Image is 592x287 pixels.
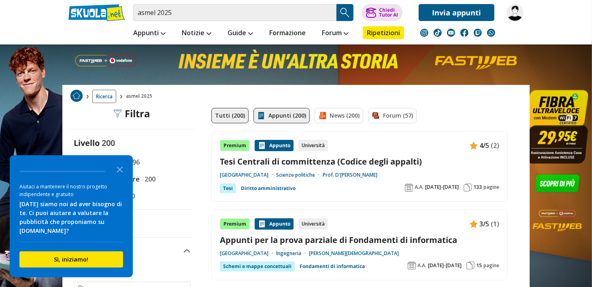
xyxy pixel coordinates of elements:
[220,250,276,257] a: [GEOGRAPHIC_DATA]
[114,108,151,119] div: Filtra
[131,26,168,41] a: Appunti
[420,29,428,37] img: instagram
[483,262,499,269] span: pagine
[425,184,459,190] span: [DATE]-[DATE]
[368,108,417,123] a: Forum (57)
[379,8,398,17] div: Chiedi Tutor AI
[315,108,363,123] a: News (200)
[126,90,155,103] span: asmel 2025
[253,108,310,123] a: Appunti (200)
[483,184,499,190] span: pagine
[220,234,499,245] a: Appunti per la prova parziale di Fondamenti di informatica
[129,157,140,167] span: 96
[114,110,122,118] img: Filtra filtri mobile
[300,262,365,271] a: Fondamenti di informatica
[184,249,190,253] img: Apri e chiudi sezione
[479,219,489,229] span: 3/5
[476,262,482,269] span: 15
[255,218,294,230] div: Appunto
[226,26,255,41] a: Guide
[298,140,328,151] div: Università
[470,220,478,228] img: Appunti contenuto
[258,220,266,228] img: Appunti contenuto
[434,29,442,37] img: tiktok
[474,29,482,37] img: twitch
[460,29,468,37] img: facebook
[220,172,276,178] a: [GEOGRAPHIC_DATA]
[180,26,213,41] a: Notizie
[19,251,123,268] button: Sì, iniziamo!
[298,218,328,230] div: Università
[323,172,377,178] a: Prof. D'[PERSON_NAME]
[318,112,326,120] img: News filtro contenuto
[112,161,128,177] button: Close the survey
[507,4,524,21] img: dilerniamichelangelo
[419,4,494,21] a: Invia appunti
[220,140,250,151] div: Premium
[19,200,123,235] div: [DATE] siamo noi ad aver bisogno di te. Ci puoi aiutare a valutare la pubblicità che proponiamo s...
[408,262,416,270] img: Anno accademico
[415,184,424,190] span: A.A.
[417,262,426,269] span: A.A.
[466,262,475,270] img: Pagine
[133,4,336,21] input: Cerca appunti, riassunti o versioni
[19,183,123,198] div: Aiutaci a mantenere il nostro progetto indipendente e gratuito
[211,108,249,123] a: Tutti (200)
[10,155,133,277] div: Survey
[473,184,482,190] span: 133
[276,250,309,257] a: Ingegneria
[276,172,323,178] a: Scienze politiche
[428,262,462,269] span: [DATE]-[DATE]
[405,184,413,192] img: Anno accademico
[363,26,404,39] a: Ripetizioni
[70,90,83,102] img: Home
[141,174,155,184] span: 200
[241,184,296,193] a: Diritto amministrativo
[491,219,499,229] span: (1)
[320,26,351,41] a: Forum
[447,29,455,37] img: youtube
[339,6,351,19] img: Cerca appunti, riassunti o versioni
[362,4,402,21] button: ChiediTutor AI
[220,184,236,193] div: Tesi
[92,90,116,103] a: Ricerca
[491,140,499,151] span: (2)
[464,184,472,192] img: Pagine
[479,140,489,151] span: 4/5
[257,112,265,120] img: Appunti filtro contenuto attivo
[70,90,83,103] a: Home
[220,156,499,167] a: Tesi Centrali di committenza (Codice degli appalti)
[470,141,478,150] img: Appunti contenuto
[372,112,380,120] img: Forum filtro contenuto
[258,141,266,150] img: Appunti contenuto
[220,262,295,271] div: Schemi e mappe concettuali
[255,140,294,151] div: Appunto
[220,218,250,230] div: Premium
[102,137,115,148] span: 200
[74,137,100,148] label: Livello
[309,250,399,257] a: [PERSON_NAME][DEMOGRAPHIC_DATA]
[487,29,495,37] img: WhatsApp
[267,26,308,41] a: Formazione
[336,4,353,21] button: Search Button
